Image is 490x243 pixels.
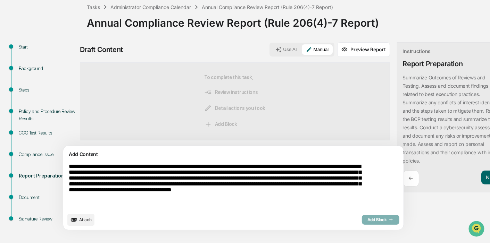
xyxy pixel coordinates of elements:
div: 🗄️ [50,142,56,148]
div: Administrator Compliance Calendar [110,4,191,10]
div: Instructions [403,48,431,54]
span: Add Block [204,120,237,128]
button: Preview Report [337,42,390,57]
div: Annual Compliance Review Report (Rule 206(4)-7 Report) [202,4,333,10]
span: Attach [79,217,92,222]
span: [DATE] [61,113,76,118]
div: Draft Content [80,45,123,54]
a: Powered byPylon [49,171,84,177]
button: Start new chat [118,55,126,63]
div: Add Content [67,150,399,158]
span: [PERSON_NAME] [22,94,56,99]
iframe: Open customer support [468,220,487,239]
img: Rachel Stanley [7,87,18,98]
span: • [58,113,60,118]
span: Detail actions you took [204,104,265,112]
div: Past conversations [7,77,47,82]
a: 🖐️Preclearance [4,139,48,151]
a: 🔎Data Lookup [4,152,47,164]
button: Manual [302,44,333,55]
button: upload document [67,214,94,226]
div: Compliance Issue [19,151,76,158]
span: Attestations [57,141,86,148]
img: Rachel Stanley [7,106,18,117]
img: 8933085812038_c878075ebb4cc5468115_72.jpg [15,53,27,65]
span: Review instructions [204,88,258,96]
p: ← [409,175,413,182]
div: Report Preparation [19,172,76,180]
div: Start [19,43,76,51]
div: We're available if you need us! [31,60,95,65]
span: Data Lookup [14,155,44,162]
img: 1746055101610-c473b297-6a78-478c-a979-82029cc54cd1 [7,53,19,65]
div: Tasks [87,4,100,10]
div: Start new chat [31,53,114,60]
div: Steps [19,86,76,94]
div: Document [19,194,76,201]
div: Background [19,65,76,72]
p: How can we help? [7,14,126,25]
div: 🔎 [7,155,13,161]
div: Signature Review [19,215,76,223]
div: To complete this task, [204,74,265,129]
button: Use AI [271,44,301,55]
span: • [58,94,60,99]
div: Annual Compliance Review Report (Rule 206(4)-7 Report) [87,11,487,29]
span: [DATE] [61,94,76,99]
span: [PERSON_NAME] [22,113,56,118]
div: Report Preparation [403,60,463,68]
button: See all [108,75,126,84]
a: 🗄️Attestations [48,139,89,151]
div: 🖐️ [7,142,13,148]
span: Preclearance [14,141,45,148]
div: CCO Test Results [19,129,76,137]
span: Pylon [69,172,84,177]
div: Policy and Procedure Review Results [19,108,76,122]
